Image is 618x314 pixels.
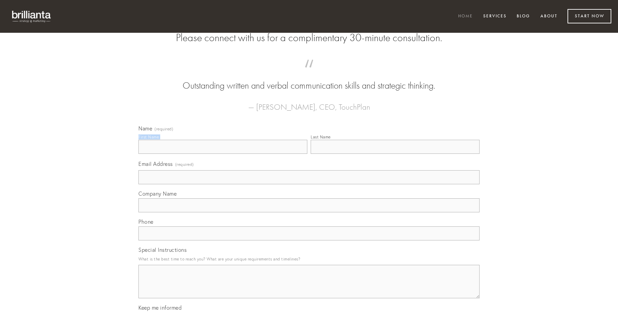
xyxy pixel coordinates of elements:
[7,7,57,26] img: brillianta - research, strategy, marketing
[138,190,177,197] span: Company Name
[138,304,182,311] span: Keep me informed
[138,134,159,139] div: First Name
[311,134,331,139] div: Last Name
[479,11,511,22] a: Services
[138,161,173,167] span: Email Address
[138,246,187,253] span: Special Instructions
[149,92,469,114] figcaption: — [PERSON_NAME], CEO, TouchPlan
[138,254,480,264] p: What is the best time to reach you? What are your unique requirements and timelines?
[175,160,194,169] span: (required)
[512,11,534,22] a: Blog
[138,125,152,132] span: Name
[149,66,469,92] blockquote: Outstanding written and verbal communication skills and strategic thinking.
[154,127,173,131] span: (required)
[536,11,562,22] a: About
[138,218,153,225] span: Phone
[149,66,469,79] span: “
[454,11,477,22] a: Home
[568,9,611,23] a: Start Now
[138,31,480,44] h2: Please connect with us for a complimentary 30-minute consultation.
